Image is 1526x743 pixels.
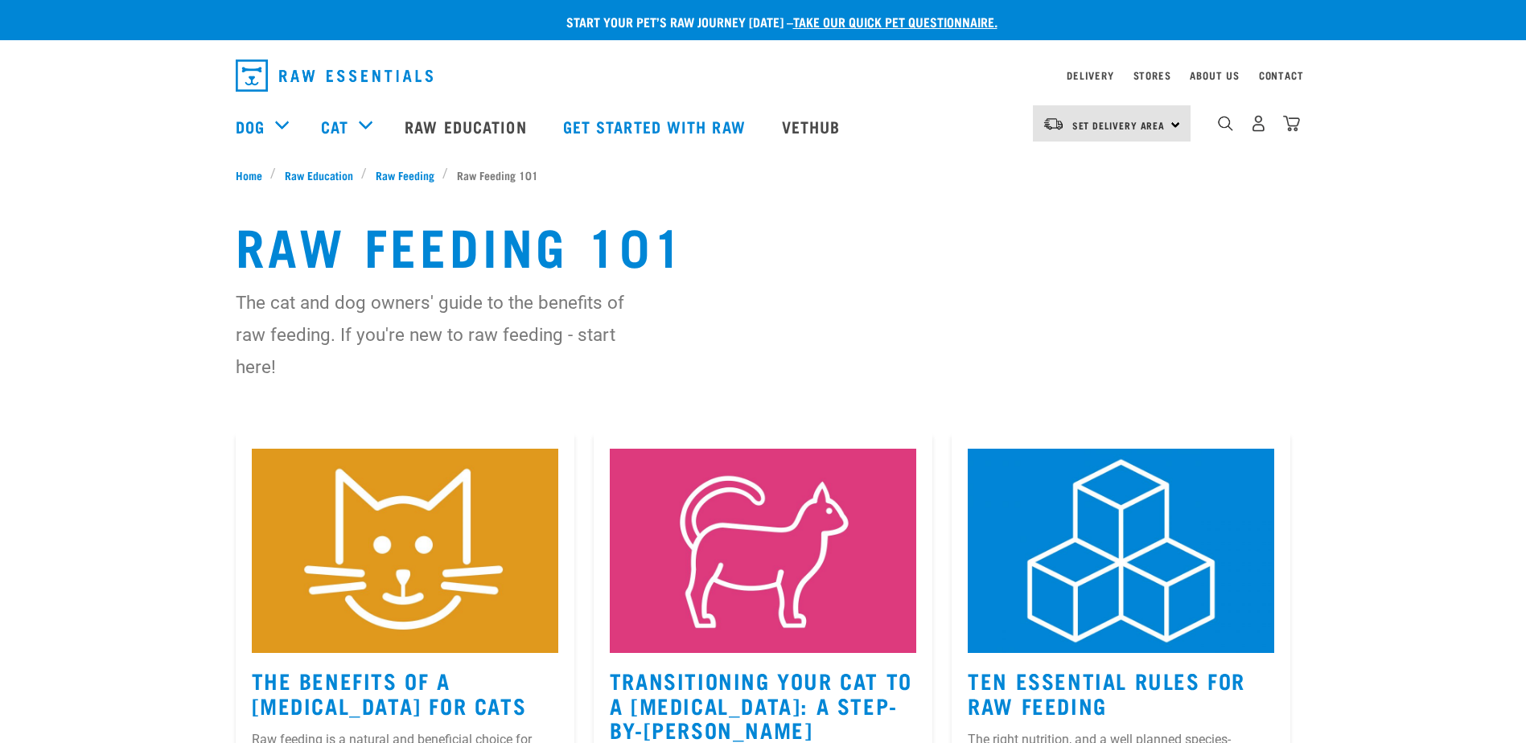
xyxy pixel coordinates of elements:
img: home-icon@2x.png [1283,115,1300,132]
a: Ten Essential Rules for Raw Feeding [968,674,1245,711]
a: Vethub [766,94,861,158]
a: About Us [1190,72,1239,78]
a: The Benefits Of A [MEDICAL_DATA] For Cats [252,674,527,711]
a: Dog [236,114,265,138]
h1: Raw Feeding 101 [236,216,1291,273]
a: Delivery [1067,72,1113,78]
a: Stores [1133,72,1171,78]
img: van-moving.png [1043,117,1064,131]
a: Raw Education [389,94,546,158]
p: The cat and dog owners' guide to the benefits of raw feeding. If you're new to raw feeding - star... [236,286,658,383]
span: Home [236,166,262,183]
nav: dropdown navigation [223,53,1304,98]
span: Raw Feeding [376,166,434,183]
span: Set Delivery Area [1072,122,1166,128]
a: Home [236,166,271,183]
a: Raw Education [276,166,361,183]
a: Get started with Raw [547,94,766,158]
img: Raw Essentials Logo [236,60,433,92]
img: Instagram_Core-Brand_Wildly-Good-Nutrition-13.jpg [610,449,916,653]
nav: breadcrumbs [236,166,1291,183]
img: 1.jpg [968,449,1274,653]
a: take our quick pet questionnaire. [793,18,997,25]
a: Cat [321,114,348,138]
a: Raw Feeding [367,166,442,183]
span: Raw Education [285,166,353,183]
img: user.png [1250,115,1267,132]
a: Contact [1259,72,1304,78]
a: Transitioning Your Cat to a [MEDICAL_DATA]: A Step-by-[PERSON_NAME] [610,674,912,735]
img: home-icon-1@2x.png [1218,116,1233,131]
img: Instagram_Core-Brand_Wildly-Good-Nutrition-2.jpg [252,449,558,653]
